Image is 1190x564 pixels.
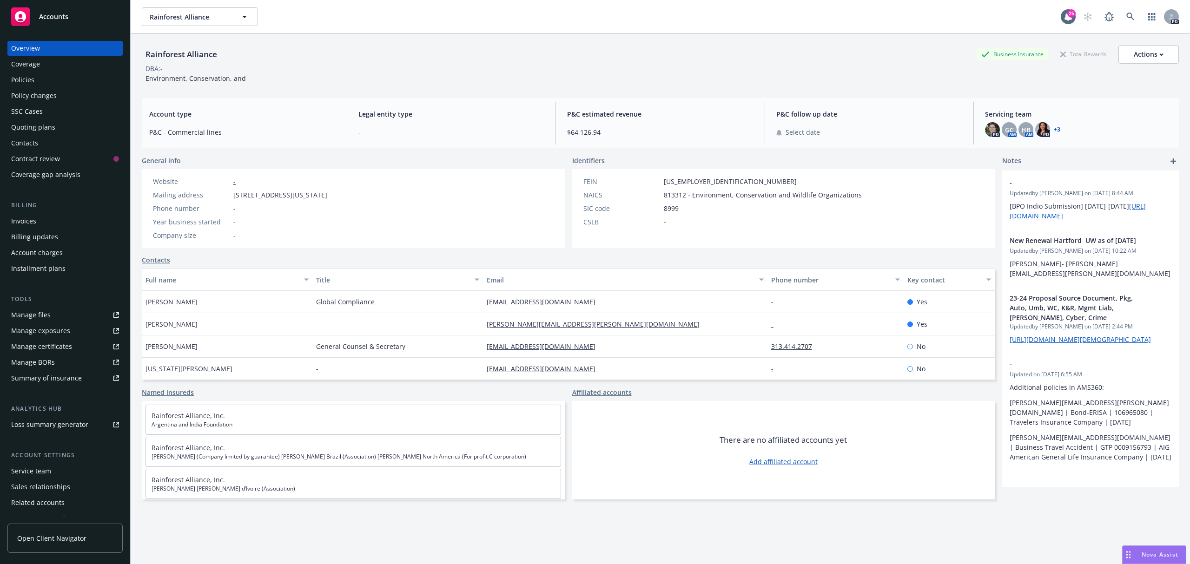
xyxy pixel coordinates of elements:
a: [PERSON_NAME][EMAIL_ADDRESS][PERSON_NAME][DOMAIN_NAME] [487,320,707,328]
span: Yes [917,297,927,307]
div: Email [487,275,754,285]
a: Rainforest Alliance, Inc. [152,411,225,420]
div: Billing updates [11,230,58,244]
a: 313.414.2707 [771,342,820,351]
div: Summary of insurance [11,371,82,386]
a: Manage files [7,308,123,322]
div: Service team [11,464,51,479]
span: There are no affiliated accounts yet [720,434,847,446]
a: Manage exposures [7,323,123,338]
a: Manage BORs [7,355,123,370]
div: Phone number [771,275,890,285]
button: Title [312,269,483,291]
a: Account charges [7,245,123,260]
span: Servicing team [985,109,1171,119]
div: SIC code [583,203,660,213]
a: Contract review [7,151,123,166]
span: [STREET_ADDRESS][US_STATE] [233,190,327,200]
span: Rainforest Alliance [150,12,230,22]
span: - [664,217,666,227]
div: Manage exposures [11,323,70,338]
span: $64,126.94 [567,127,754,137]
a: Contacts [142,255,170,265]
span: P&C estimated revenue [567,109,754,119]
span: Yes [917,319,927,329]
span: Environment, Conservation, and [145,74,246,83]
div: Account settings [7,451,123,460]
a: Loss summary generator [7,417,123,432]
span: General info [142,156,181,165]
a: Installment plans [7,261,123,276]
div: 23-24 Proposal Source Document, Pkg, Auto, Umb, WC, K&R, Mgmt Liab, [PERSON_NAME], Cyber, CrimeUp... [1002,286,1179,352]
span: [PERSON_NAME] [PERSON_NAME] d’Ivoire (Association) [152,485,555,493]
span: - [233,230,236,240]
a: Client navigator features [7,511,123,526]
div: FEIN [583,177,660,186]
a: Accounts [7,4,123,30]
span: P&C follow up date [776,109,963,119]
span: [US_EMPLOYER_IDENTIFICATION_NUMBER] [664,177,797,186]
a: Contacts [7,136,123,151]
p: [PERSON_NAME][EMAIL_ADDRESS][DOMAIN_NAME] | Business Travel Accident | GTP 0009156793 | AIG Ameri... [1010,433,1171,462]
span: General Counsel & Secretary [316,341,405,351]
a: Add affiliated account [749,457,818,466]
div: Manage certificates [11,339,72,354]
div: Rainforest Alliance [142,48,221,60]
span: Select date [786,127,820,137]
div: Year business started [153,217,230,227]
span: Updated by [PERSON_NAME] on [DATE] 2:44 PM [1010,322,1171,331]
span: [PERSON_NAME] (Company limited by guarantee) [PERSON_NAME] Brazil (Association) [PERSON_NAME] Nor... [152,453,555,461]
button: Phone number [767,269,904,291]
span: Argentina and India Foundation [152,420,555,429]
a: - [771,297,781,306]
a: - [771,320,781,328]
a: Overview [7,41,123,56]
a: Switch app [1143,7,1161,26]
button: Full name [142,269,312,291]
span: - [316,319,318,329]
div: Manage files [11,308,51,322]
div: Invoices [11,214,36,229]
p: Additional policies in AMS360: [1010,382,1171,392]
div: Title [316,275,469,285]
span: Accounts [39,13,68,20]
p: [PERSON_NAME][EMAIL_ADDRESS][PERSON_NAME][DOMAIN_NAME] | Bond-ERISA | 106965080 | Travelers Insur... [1010,398,1171,427]
span: Updated by [PERSON_NAME] on [DATE] 8:44 AM [1010,189,1171,197]
a: Rainforest Alliance, Inc. [152,475,225,484]
span: No [917,341,926,351]
span: Open Client Navigator [17,533,86,543]
span: [PERSON_NAME] [145,319,198,329]
div: CSLB [583,217,660,227]
a: Sales relationships [7,479,123,494]
div: Mailing address [153,190,230,200]
span: 813312 - Environment, Conservation and Wildlife Organizations [664,190,862,200]
span: Identifiers [572,156,605,165]
span: - [1010,359,1147,369]
a: Manage certificates [7,339,123,354]
span: [PERSON_NAME] [145,297,198,307]
p: [BPO Indio Submission] [DATE]-[DATE] [1010,201,1171,221]
div: -Updatedby [PERSON_NAME] on [DATE] 8:44 AM[BPO Indio Submission] [DATE]-[DATE][URL][DOMAIN_NAME] [1002,171,1179,228]
div: Business Insurance [977,48,1048,60]
span: Global Compliance [316,297,375,307]
div: Related accounts [11,495,65,510]
a: Affiliated accounts [572,387,632,397]
span: GC [1005,125,1014,135]
a: - [233,177,236,186]
span: P&C - Commercial lines [149,127,336,137]
div: Client navigator features [11,511,88,526]
a: [EMAIL_ADDRESS][DOMAIN_NAME] [487,364,603,373]
div: Total Rewards [1056,48,1111,60]
div: New Renewal Hartford UW as of [DATE]Updatedby [PERSON_NAME] on [DATE] 10:22 AM[PERSON_NAME]- [PER... [1002,228,1179,286]
div: Policy changes [11,88,57,103]
a: Named insureds [142,387,194,397]
div: 25 [1067,9,1076,18]
div: -Updated on [DATE] 6:55 AMAdditional policies in AMS360:[PERSON_NAME][EMAIL_ADDRESS][PERSON_NAME]... [1002,352,1179,469]
a: Coverage gap analysis [7,167,123,182]
a: Start snowing [1078,7,1097,26]
a: +3 [1054,127,1060,132]
a: Search [1121,7,1140,26]
div: Overview [11,41,40,56]
a: Rainforest Alliance, Inc. [152,443,225,452]
a: SSC Cases [7,104,123,119]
